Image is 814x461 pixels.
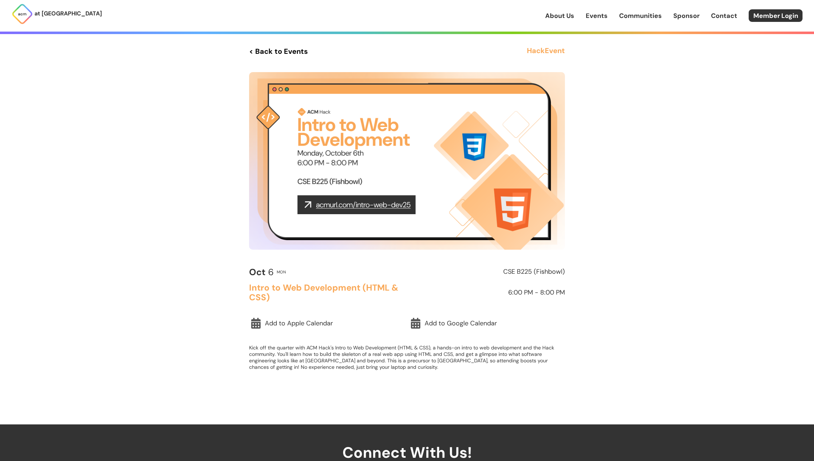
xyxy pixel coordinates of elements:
p: Kick off the quarter with ACM Hack's Intro to Web Development (HTML & CSS), a hands-on intro to w... [249,344,565,370]
h2: CSE B225 (Fishbowl) [410,268,565,276]
a: Communities [619,11,662,20]
h3: Hack Event [527,45,565,58]
a: Member Login [749,9,803,22]
b: Oct [249,266,266,278]
h2: Intro to Web Development (HTML & CSS) [249,283,404,302]
h2: Connect With Us! [270,424,544,461]
a: < Back to Events [249,45,308,58]
a: About Us [545,11,574,20]
p: at [GEOGRAPHIC_DATA] [34,9,102,18]
a: Sponsor [673,11,700,20]
h2: 6:00 PM - 8:00 PM [410,289,565,296]
a: Events [586,11,608,20]
a: at [GEOGRAPHIC_DATA] [11,3,102,25]
h2: Mon [277,270,286,274]
h2: 6 [249,267,274,277]
img: Event Cover Photo [249,72,565,250]
a: Add to Apple Calendar [249,315,405,331]
a: Contact [711,11,737,20]
a: Add to Google Calendar [409,315,565,331]
img: ACM Logo [11,3,33,25]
